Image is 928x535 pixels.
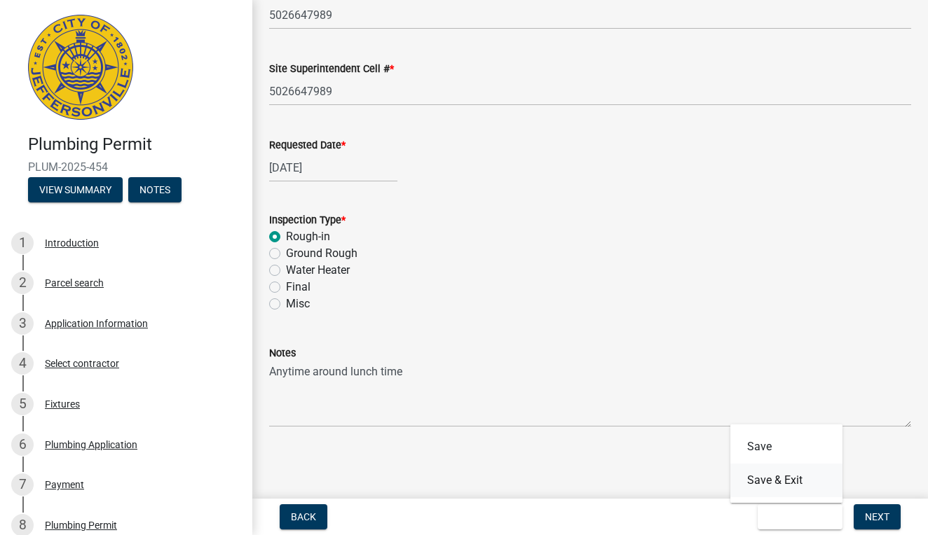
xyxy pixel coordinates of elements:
[269,349,296,359] label: Notes
[865,511,889,522] span: Next
[11,232,34,254] div: 1
[11,433,34,456] div: 6
[11,473,34,496] div: 7
[286,279,311,296] label: Final
[28,160,224,174] span: PLUM-2025-454
[730,430,842,464] button: Save
[269,64,394,74] label: Site Superintendent Cell #
[286,262,350,279] label: Water Heater
[730,464,842,497] button: Save & Exit
[11,352,34,375] div: 4
[45,440,137,450] div: Plumbing Application
[11,393,34,415] div: 5
[28,177,123,202] button: View Summary
[854,504,901,529] button: Next
[269,216,346,225] label: Inspection Type
[45,359,119,368] div: Select contractor
[280,504,327,529] button: Back
[11,312,34,335] div: 3
[28,15,133,120] img: City of Jeffersonville, Indiana
[128,185,182,196] wm-modal-confirm: Notes
[269,141,346,151] label: Requested Date
[45,480,84,489] div: Payment
[45,278,104,288] div: Parcel search
[28,185,123,196] wm-modal-confirm: Summary
[769,511,823,522] span: Save & Exit
[28,134,241,155] h4: Plumbing Permit
[758,504,842,529] button: Save & Exit
[286,228,330,245] label: Rough-in
[45,319,148,328] div: Application Information
[45,399,80,409] div: Fixtures
[286,296,310,312] label: Misc
[730,424,842,503] div: Save & Exit
[269,153,397,182] input: mm/dd/yyyy
[291,511,316,522] span: Back
[11,272,34,294] div: 2
[45,238,99,248] div: Introduction
[286,245,357,262] label: Ground Rough
[45,520,117,530] div: Plumbing Permit
[128,177,182,202] button: Notes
